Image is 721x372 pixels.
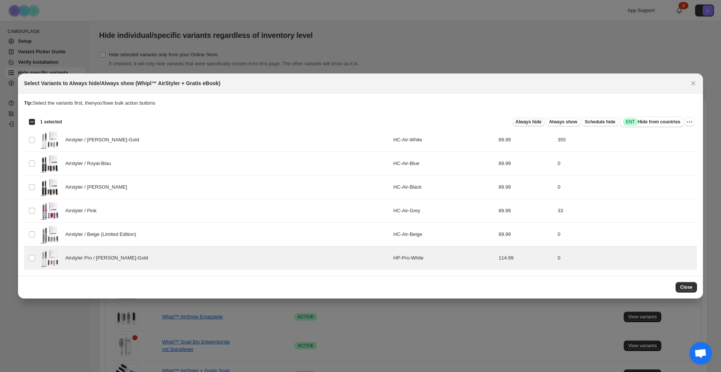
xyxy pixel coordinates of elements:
img: 3_8b899496-5801-4ba0-a0e9-58b0e9d9d04f.png [41,201,59,220]
td: 0 [555,152,697,175]
td: 89.99 [496,199,555,223]
button: Always hide [513,117,545,126]
td: HC-Air-Blue [391,152,496,175]
td: 0 [555,246,697,270]
span: Schedule hide [585,119,615,125]
span: 1 selected [40,119,62,125]
span: Hide from countries [623,118,680,126]
td: 355 [555,128,697,152]
span: Always hide [516,119,542,125]
td: 89.99 [496,152,555,175]
button: Close [676,282,697,292]
td: HC-Air-Beige [391,223,496,246]
span: Airstyler / [PERSON_NAME] [65,183,131,191]
button: SuccessENTHide from countries [620,117,683,127]
td: 33 [555,199,697,223]
strong: Tip: [24,100,33,106]
td: 0 [555,223,697,246]
span: Airstyler / [PERSON_NAME]-Gold [65,136,143,144]
button: More actions [685,117,694,126]
span: Always show [549,119,577,125]
td: HP-Pro-White [391,246,496,270]
td: 114.99 [496,246,555,270]
span: Airstyler / Beige (Limited Edition) [65,231,140,238]
button: Close [688,78,698,88]
td: 89.99 [496,223,555,246]
button: Schedule hide [582,117,618,126]
a: Chat öffnen [689,342,712,364]
span: Airstyler / Royal-Blau [65,160,115,167]
td: 0 [555,175,697,199]
span: Airstyler Pro / [PERSON_NAME]-Gold [65,254,152,262]
img: 1.png [41,154,59,173]
span: Close [680,284,692,290]
td: HC-Air-Grey [391,199,496,223]
td: HC-Air-Black [391,175,496,199]
h2: Select Variants to Always hide/Always show (Whipl™ AirStyler + Gratis eBook) [24,79,220,87]
img: 2.png [41,130,59,149]
p: Select the variants first, then you'll see bulk action buttons [24,99,697,107]
td: HC-Air-White [391,128,496,152]
td: 89.99 [496,128,555,152]
button: Always show [546,117,580,126]
img: Design_ohne_Titel_31.png [41,249,59,267]
img: Design_ohne_Titel_21_2ca1902d-ef8c-438f-a92a-1bbe666f7ae2.png [41,178,59,196]
span: ENT [626,119,635,125]
span: Airstyler / Pink [65,207,101,214]
img: Design_ohne_Titel_29_df122943-97f0-44c5-8231-107269f849a4.png [41,225,59,244]
td: 89.99 [496,175,555,199]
